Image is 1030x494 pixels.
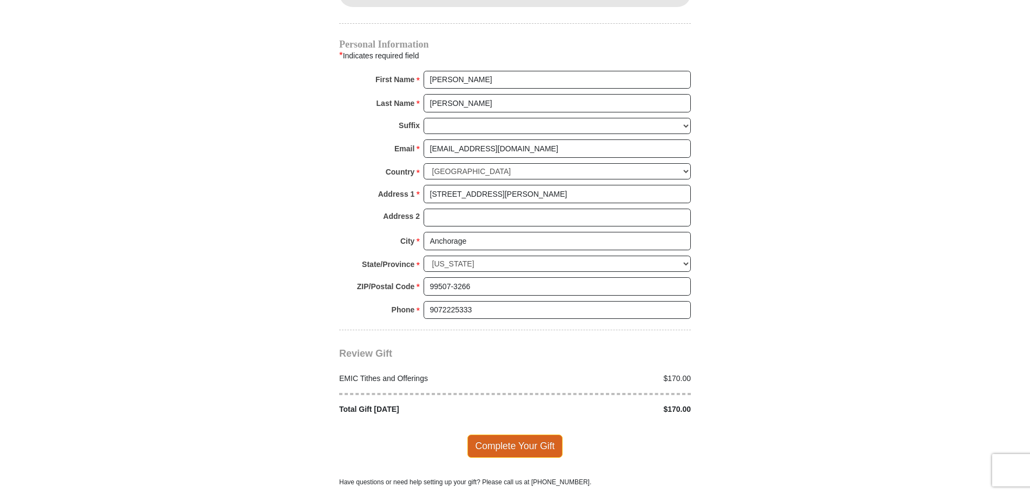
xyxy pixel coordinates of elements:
strong: Suffix [399,118,420,133]
span: Review Gift [339,348,392,359]
strong: First Name [375,72,414,87]
span: Complete Your Gift [467,435,563,457]
div: EMIC Tithes and Offerings [334,373,516,384]
strong: City [400,233,414,249]
h4: Personal Information [339,40,691,49]
strong: Email [394,141,414,156]
div: Total Gift [DATE] [334,404,516,415]
div: $170.00 [515,373,697,384]
strong: State/Province [362,257,414,272]
div: Indicates required field [339,49,691,63]
strong: Address 1 [378,186,415,202]
div: $170.00 [515,404,697,415]
strong: Country [386,164,415,179]
strong: Address 2 [383,209,420,224]
strong: ZIP/Postal Code [357,279,415,294]
strong: Last Name [377,96,415,111]
strong: Phone [392,302,415,317]
p: Have questions or need help setting up your gift? Please call us at [PHONE_NUMBER]. [339,477,691,487]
